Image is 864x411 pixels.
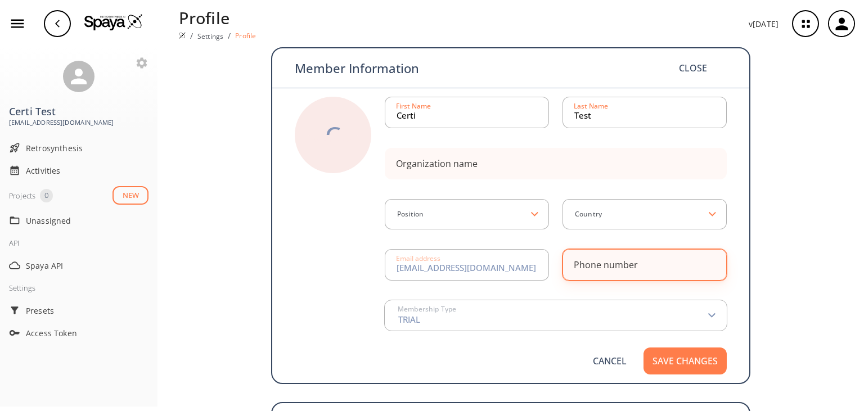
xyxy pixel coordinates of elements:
div: Retrosynthesis [4,137,153,159]
button: Cancel [576,347,643,374]
span: Spaya API [26,260,148,272]
div: Phone number [574,260,638,269]
div: Email address [396,255,440,262]
div: C [325,123,341,147]
label: Country [571,211,602,218]
div: Access Token [4,322,153,344]
span: Unassigned [26,215,148,227]
li: / [190,30,193,42]
p: Profile [179,6,256,30]
img: Logo Spaya [84,13,143,30]
p: v [DATE] [749,18,778,30]
div: Activities [4,159,153,182]
button: Close [659,55,727,82]
label: Position [394,211,424,218]
label: Membership Type [394,306,456,313]
span: Presets [26,305,148,317]
img: Spaya logo [179,32,186,39]
span: Retrosynthesis [26,142,148,154]
p: Profile [235,31,256,40]
button: Save changes [643,347,727,374]
button: NEW [112,186,148,205]
div: Spaya API [4,254,153,277]
p: Member Information [295,62,419,74]
div: Unassigned [4,209,153,232]
div: Projects [9,189,35,202]
div: First Name [396,103,431,110]
a: Settings [197,31,223,41]
label: Select image [305,135,361,146]
div: Last Name [574,103,608,110]
span: [EMAIL_ADDRESS][DOMAIN_NAME] [9,118,148,128]
div: Organization name [396,159,478,168]
span: Access Token [26,327,148,339]
li: / [228,30,231,42]
span: 0 [40,190,53,201]
div: Presets [4,299,153,322]
span: Activities [26,165,148,177]
h3: Certi Test [9,106,148,118]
